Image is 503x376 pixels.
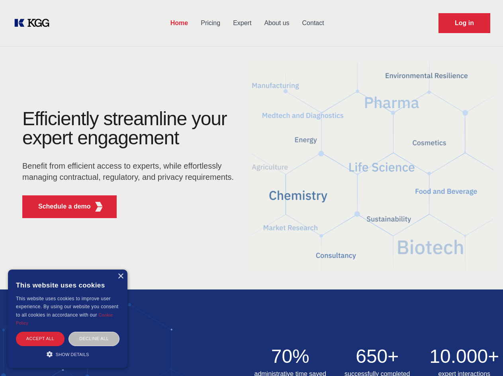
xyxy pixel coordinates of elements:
h2: 650+ [339,347,416,366]
p: Schedule a demo [38,202,91,211]
a: Cookie Policy [16,313,113,325]
div: This website uses cookies [16,276,119,295]
p: Benefit from efficient access to experts, while effortlessly managing contractual, regulatory, an... [22,160,239,183]
img: KGG Fifth Element RED [252,52,494,282]
a: Request Demo [438,13,490,33]
a: Expert [227,13,258,33]
div: Show details [16,350,119,358]
h1: Efficiently streamline your expert engagement [22,109,239,148]
a: KOL Knowledge Platform: Talk to Key External Experts (KEE) [13,17,56,30]
span: Show details [56,352,89,357]
button: Schedule a demoKGG Fifth Element RED [22,195,117,218]
a: Contact [296,13,331,33]
div: Accept all [16,332,65,346]
h2: 70% [252,347,329,366]
a: Pricing [194,13,227,33]
div: Close [117,274,123,280]
a: About us [258,13,296,33]
img: KGG Fifth Element RED [94,202,104,212]
span: This website uses cookies to improve user experience. By using our website you consent to all coo... [16,296,118,318]
a: Home [164,13,194,33]
div: Decline all [69,332,119,346]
